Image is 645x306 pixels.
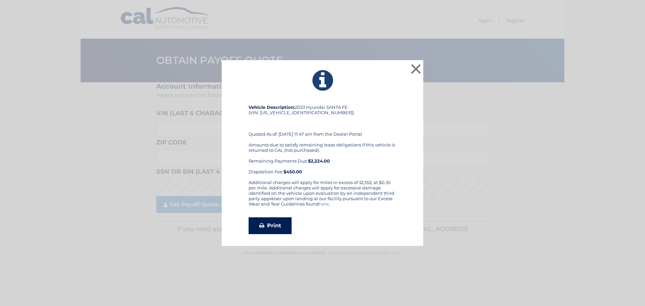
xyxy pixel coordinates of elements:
[308,158,330,164] b: $2,224.00
[249,180,396,212] div: Additional charges will apply for miles in excess of 32,552, at $0.35 per mile. Additional charge...
[249,104,396,180] div: 2023 Hyundai SANTA FE (VIN: [US_VEHICLE_IDENTIFICATION_NUMBER]) Quoted As of: [DATE] 11:47 am fro...
[319,201,329,207] a: here
[249,217,292,234] a: Print
[249,104,295,110] strong: Vehicle Description:
[409,62,423,76] button: ×
[284,169,302,174] strong: $450.00
[249,142,396,174] div: Amounts due to satisfy remaining lease obligations if this vehicle is returned to CAL (not purcha...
